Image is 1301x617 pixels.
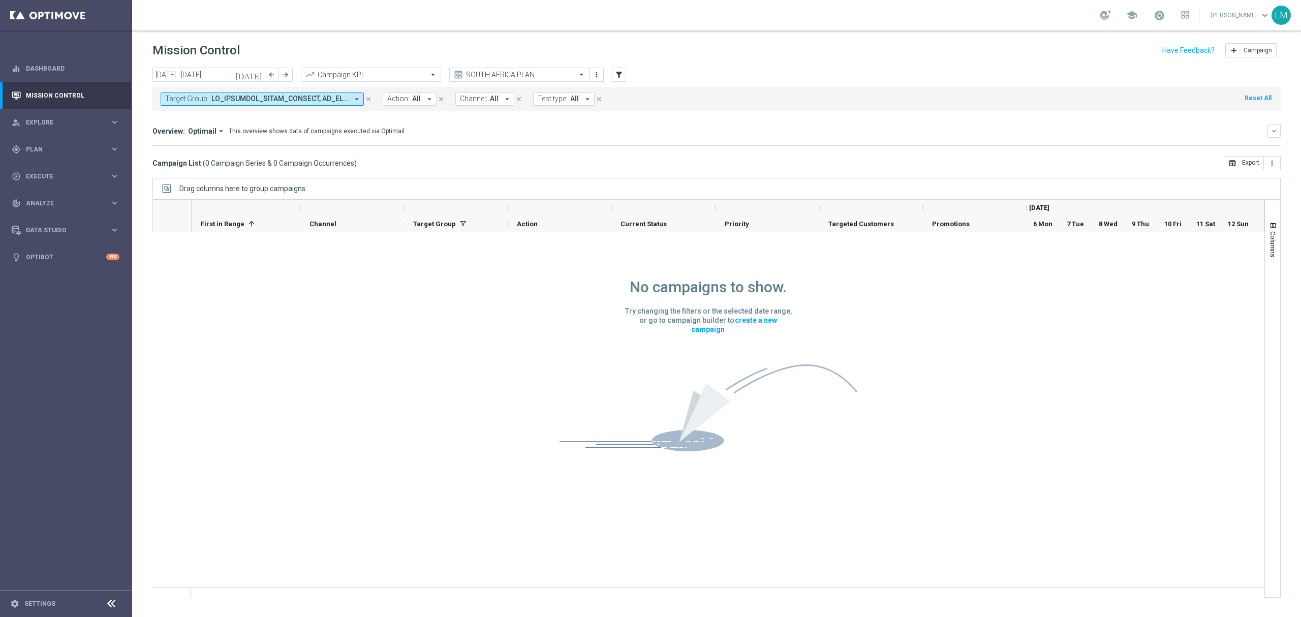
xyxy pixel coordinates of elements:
[354,159,357,168] span: )
[26,146,110,152] span: Plan
[12,145,110,154] div: Plan
[449,68,590,82] ng-select: SOUTH AFRICA PLAN
[592,69,602,81] button: more_vert
[453,70,463,80] i: preview
[490,95,499,103] span: All
[305,70,315,80] i: trending_up
[538,95,568,103] span: Test type:
[1264,156,1281,170] button: more_vert
[235,70,263,79] i: [DATE]
[205,159,354,168] span: 0 Campaign Series & 0 Campaign Occurrences
[1228,220,1249,228] span: 12 Sun
[1196,220,1215,228] span: 11 Sat
[595,94,604,105] button: close
[383,92,437,106] button: Action: All arrow_drop_down
[1224,159,1281,167] multiple-options-button: Export to CSV
[614,70,624,79] i: filter_alt
[188,127,216,136] span: Optimail
[110,144,119,154] i: keyboard_arrow_right
[1259,10,1271,21] span: keyboard_arrow_down
[437,94,446,105] button: close
[1126,10,1137,21] span: school
[12,243,119,270] div: Optibot
[583,95,592,104] i: arrow_drop_down
[503,95,512,104] i: arrow_drop_down
[725,220,749,228] span: Priority
[1033,220,1052,228] span: 6 Mon
[438,96,445,103] i: close
[278,68,293,82] button: arrow_forward
[12,226,110,235] div: Data Studio
[412,95,421,103] span: All
[630,278,787,296] h1: No campaigns to show.
[161,92,364,106] button: Target Group: LO_IPSUMDOL_SITAM_CONSECT, AD_ELITSEDD_EIUSM_TEMPORI_UTLABOREE_DOLOR 0_MAGN_ALIQ, E...
[1228,159,1236,167] i: open_in_browser
[11,65,120,73] button: equalizer Dashboard
[10,599,19,608] i: settings
[179,184,305,193] span: Drag columns here to group campaigns
[26,173,110,179] span: Execute
[12,55,119,82] div: Dashboard
[203,159,205,168] span: (
[11,118,120,127] button: person_search Explore keyboard_arrow_right
[560,364,857,451] img: noRowsMissionControl.svg
[26,243,106,270] a: Optibot
[12,118,21,127] i: person_search
[110,171,119,181] i: keyboard_arrow_right
[26,55,119,82] a: Dashboard
[309,220,336,228] span: Channel
[932,220,970,228] span: Promotions
[201,220,244,228] span: First in Range
[11,172,120,180] button: play_circle_outline Execute keyboard_arrow_right
[612,68,626,82] button: filter_alt
[26,119,110,126] span: Explore
[106,254,119,260] div: +10
[11,226,120,234] div: Data Studio keyboard_arrow_right
[1268,159,1276,167] i: more_vert
[1244,47,1272,54] span: Campaign
[282,71,289,78] i: arrow_forward
[12,199,21,208] i: track_changes
[1164,220,1182,228] span: 10 Fri
[152,159,357,168] h3: Campaign List
[691,315,777,335] a: create a new campaign
[11,253,120,261] button: lightbulb Optibot +10
[26,227,110,233] span: Data Studio
[1272,6,1291,25] div: LM
[596,96,603,103] i: close
[11,91,120,100] button: Mission Control
[110,198,119,208] i: keyboard_arrow_right
[1210,8,1272,23] a: [PERSON_NAME]keyboard_arrow_down
[152,43,240,58] h1: Mission Control
[1271,128,1278,135] i: keyboard_arrow_down
[12,253,21,262] i: lightbulb
[229,127,405,136] div: This overview shows data of campaigns executed via Optimail
[352,95,361,104] i: arrow_drop_down
[514,94,523,105] button: close
[11,145,120,153] button: gps_fixed Plan keyboard_arrow_right
[1224,156,1264,170] button: open_in_browser Export
[12,172,21,181] i: play_circle_outline
[12,199,110,208] div: Analyze
[264,68,278,82] button: arrow_back
[460,95,487,103] span: Channel:
[593,71,601,79] i: more_vert
[533,92,595,106] button: Test type: All arrow_drop_down
[11,199,120,207] button: track_changes Analyze keyboard_arrow_right
[110,225,119,235] i: keyboard_arrow_right
[216,127,226,136] i: arrow_drop_down
[26,200,110,206] span: Analyze
[413,220,456,228] span: Target Group
[455,92,514,106] button: Channel: All arrow_drop_down
[26,82,119,109] a: Mission Control
[12,82,119,109] div: Mission Control
[828,220,894,228] span: Targeted Customers
[425,95,434,104] i: arrow_drop_down
[185,127,229,136] button: Optimail arrow_drop_down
